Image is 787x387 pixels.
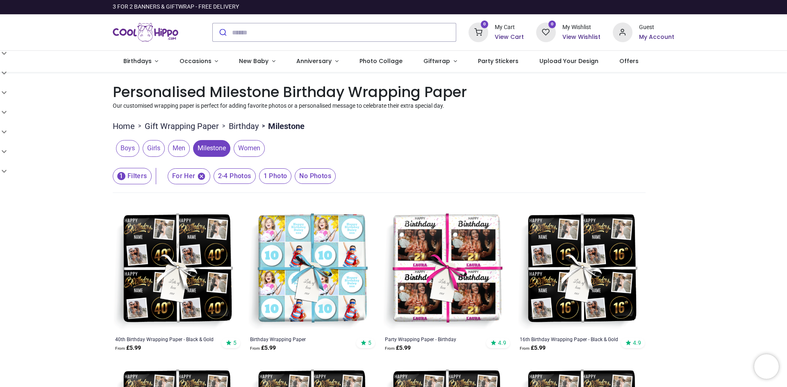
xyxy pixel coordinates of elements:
span: > [219,122,229,130]
span: No Photos [295,168,336,184]
button: Boys [113,140,139,156]
img: Personalised Birthday Wrapping Paper - Blue Party Design- Upload 2 Photos & Add Age [248,205,376,333]
a: Giftwrap [413,51,467,72]
a: 16th Birthday Wrapping Paper - Black & Gold [520,336,619,342]
span: Occasions [180,57,212,65]
button: Milestone [190,140,230,156]
img: Cool Hippo [113,21,178,44]
strong: £ 5.99 [250,344,276,352]
a: Occasions [169,51,229,72]
h1: Personalised Milestone Birthday Wrapping Paper [113,82,674,102]
div: My Cart [495,23,524,32]
span: > [135,122,145,130]
div: 3 FOR 2 BANNERS & GIFTWRAP - FREE DELIVERY [113,3,239,11]
span: Milestone [193,140,230,156]
button: Men [165,140,190,156]
a: Logo of Cool Hippo [113,21,178,44]
a: Party Wrapping Paper - Birthday [385,336,484,342]
span: Girls [143,140,165,156]
span: For Her [168,168,210,184]
span: Boys [116,140,139,156]
span: 1 Photo [259,168,292,184]
span: From [520,346,530,351]
sup: 0 [481,20,489,28]
span: Men [168,140,190,156]
a: 0 [536,29,556,35]
button: 1Filters [113,168,152,184]
span: Upload Your Design [539,57,598,65]
li: Milestone [259,120,305,132]
strong: £ 5.99 [115,344,141,352]
a: View Cart [495,33,524,41]
span: 4.9 [498,339,506,346]
button: Submit [213,23,232,41]
div: My Wishlist [562,23,600,32]
img: Personalised 40th Birthday Wrapping Paper - Black & Gold - Upload 2 Photos & Name [113,205,241,333]
span: Party Stickers [478,57,519,65]
span: Giftwrap [423,57,450,65]
img: Personalised Party Wrapping Paper - Happy Birthday - Upload 1 Photo & Add Age [382,205,511,333]
a: 0 [469,29,488,35]
a: Birthday Wrapping Paper [250,336,349,342]
p: Our customised wrapping paper is perfect for adding favorite photos or a personalised message to ... [113,102,674,110]
span: New Baby [239,57,268,65]
a: Birthday [229,120,259,132]
a: Birthdays [113,51,169,72]
img: Personalised 16th Birthday Wrapping Paper - Black & Gold - Upload 2 Photos & Name [517,205,646,333]
a: Home [113,120,135,132]
span: 1 [117,172,125,180]
span: Photo Collage [359,57,403,65]
span: Women [234,140,265,156]
button: Women [230,140,265,156]
span: 5 [233,339,237,346]
span: Birthdays [123,57,152,65]
span: > [259,122,268,130]
button: Girls [139,140,165,156]
iframe: Brevo live chat [754,354,779,379]
a: 40th Birthday Wrapping Paper - Black & Gold [115,336,214,342]
span: From [385,346,395,351]
div: Guest [639,23,674,32]
span: From [115,346,125,351]
iframe: Customer reviews powered by Trustpilot [502,3,674,11]
sup: 0 [548,20,556,28]
span: 2-4 Photos [214,168,256,184]
a: Anniversary [286,51,349,72]
strong: £ 5.99 [520,344,546,352]
span: From [250,346,260,351]
a: Gift Wrapping Paper [145,120,219,132]
span: 5 [368,339,371,346]
a: My Account [639,33,674,41]
span: Offers [619,57,639,65]
span: 4.9 [633,339,641,346]
span: Anniversary [296,57,332,65]
a: View Wishlist [562,33,600,41]
a: New Baby [229,51,286,72]
strong: £ 5.99 [385,344,411,352]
